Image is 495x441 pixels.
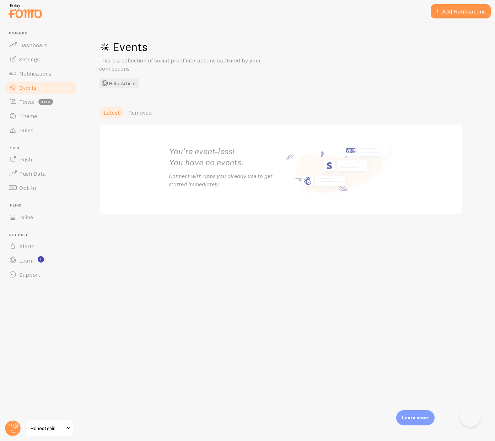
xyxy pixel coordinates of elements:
[19,127,33,134] span: Rules
[4,38,77,52] a: Dashboard
[9,31,77,36] span: Pop-ups
[4,123,77,137] a: Rules
[19,243,34,250] span: Alerts
[7,2,43,20] img: fomo-relay-logo-orange.svg
[4,109,77,123] a: Theme
[4,152,77,166] a: Push
[396,410,435,425] div: Learn more
[19,56,40,63] span: Settings
[19,214,33,221] span: Inline
[19,42,48,49] span: Dashboard
[19,84,37,91] span: Events
[4,52,77,66] a: Settings
[459,406,481,427] iframe: Help Scout Beacon - Open
[4,181,77,195] a: Opt-In
[9,146,77,150] span: Push
[19,170,46,177] span: Push Data
[402,414,429,421] p: Learn more
[38,256,44,263] svg: <p>Watch New Feature Tutorials!</p>
[19,70,52,77] span: Notifications
[4,166,77,181] a: Push Data
[26,420,74,437] a: Honestgain
[19,98,34,105] span: Flows
[99,78,139,88] button: Help Article
[4,95,77,109] a: Flows beta
[9,203,77,208] span: Inline
[19,257,34,264] span: Learn
[19,156,32,163] span: Push
[31,424,64,432] span: Honestgain
[4,66,77,81] a: Notifications
[19,184,36,191] span: Opt-In
[99,40,312,54] h1: Events
[38,99,53,105] span: beta
[99,56,270,73] p: This is a collection of social proof interactions captured by your connections
[169,172,281,188] p: Connect with apps you already use to get started immediately
[124,105,156,120] a: Removed
[19,271,40,278] span: Support
[4,81,77,95] a: Events
[4,239,77,253] a: Alerts
[4,210,77,224] a: Inline
[128,109,152,116] span: Removed
[9,233,77,237] span: Get Help
[19,112,37,120] span: Theme
[99,105,124,120] a: Latest
[4,253,77,268] a: Learn
[4,268,77,282] a: Support
[103,109,120,116] span: Latest
[169,146,281,168] h2: You're event-less! You have no events.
